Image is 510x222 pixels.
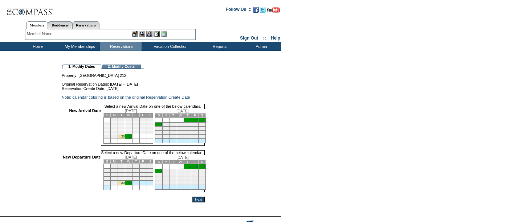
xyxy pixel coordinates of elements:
[111,173,118,177] td: 15
[191,127,199,131] td: 16
[62,86,205,91] td: Reservation Create Date: [DATE]
[189,118,191,122] a: 1
[191,177,199,181] td: 23
[125,173,132,177] td: 17
[111,118,118,122] td: 1
[155,177,162,181] td: 18
[260,7,266,13] img: Follow us on Twitter
[204,118,205,122] a: 3
[170,169,177,173] td: 6
[177,114,184,118] td: W
[161,31,167,37] img: b_calculator.gif
[162,123,170,127] td: 5
[103,169,111,173] td: 7
[147,173,154,177] td: 20
[63,108,101,146] td: New Arrival Date
[63,155,101,192] td: New Departure Date
[189,165,191,168] a: 1
[132,122,139,126] td: 11
[118,160,125,164] td: T
[103,130,111,134] td: 21
[253,7,259,13] img: Become our fan on Facebook
[139,31,145,37] img: View
[125,108,137,113] span: [DATE]
[121,181,125,185] a: 30
[118,177,125,181] td: 23
[111,134,118,139] td: 29
[155,181,162,185] td: 25
[139,164,147,169] td: 5
[125,169,132,173] td: 10
[162,177,170,181] td: 19
[160,169,162,173] a: 4
[111,181,118,185] td: 29
[199,160,206,164] td: S
[199,169,206,173] td: 10
[199,181,206,185] td: 31
[118,130,125,134] td: 23
[177,173,184,177] td: 14
[111,177,118,181] td: 22
[132,160,139,164] td: T
[177,123,184,127] td: 7
[103,181,111,185] td: 28
[184,169,191,173] td: 8
[177,127,184,131] td: 14
[162,135,170,139] td: 26
[170,135,177,139] td: 27
[103,173,111,177] td: 14
[184,127,191,131] td: 15
[155,131,162,135] td: 18
[103,122,111,126] td: 7
[177,131,184,135] td: 21
[199,177,206,181] td: 24
[103,160,111,164] td: S
[118,169,125,173] td: 9
[196,165,198,168] a: 2
[155,160,162,164] td: S
[170,173,177,177] td: 13
[170,114,177,118] td: T
[128,181,132,185] a: 31
[192,197,205,202] input: Next
[191,160,199,164] td: F
[184,160,191,164] td: T
[101,104,205,108] td: Select a new Arrival Date on one of the below calendars.
[132,118,139,122] td: 4
[125,164,132,169] td: 3
[111,164,118,169] td: 1
[118,173,125,177] td: 16
[103,126,111,130] td: 14
[191,173,199,177] td: 16
[263,36,266,41] span: ::
[103,134,111,139] td: 28
[132,113,139,117] td: T
[101,150,205,155] td: Select a new Departure Date on one of the below calendars.
[155,114,162,118] td: S
[142,42,198,51] td: Vacation Collection
[139,122,147,126] td: 12
[72,21,99,29] a: Reservations
[132,169,139,173] td: 11
[155,127,162,131] td: 11
[160,123,162,126] a: 4
[271,36,280,41] a: Help
[62,69,205,78] td: Property: [GEOGRAPHIC_DATA] 212
[118,164,125,169] td: 2
[199,114,206,118] td: S
[146,31,152,37] img: Impersonate
[162,114,170,118] td: M
[253,9,259,13] a: Become our fan on Facebook
[147,177,154,181] td: 27
[191,169,199,173] td: 9
[125,126,132,130] td: 17
[199,131,206,135] td: 24
[103,113,111,117] td: S
[177,177,184,181] td: 21
[204,165,205,168] a: 3
[125,118,132,122] td: 3
[162,131,170,135] td: 19
[176,155,189,160] span: [DATE]
[125,177,132,181] td: 24
[62,95,205,99] td: Note: calendar coloring is based on the original Reservation Create Date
